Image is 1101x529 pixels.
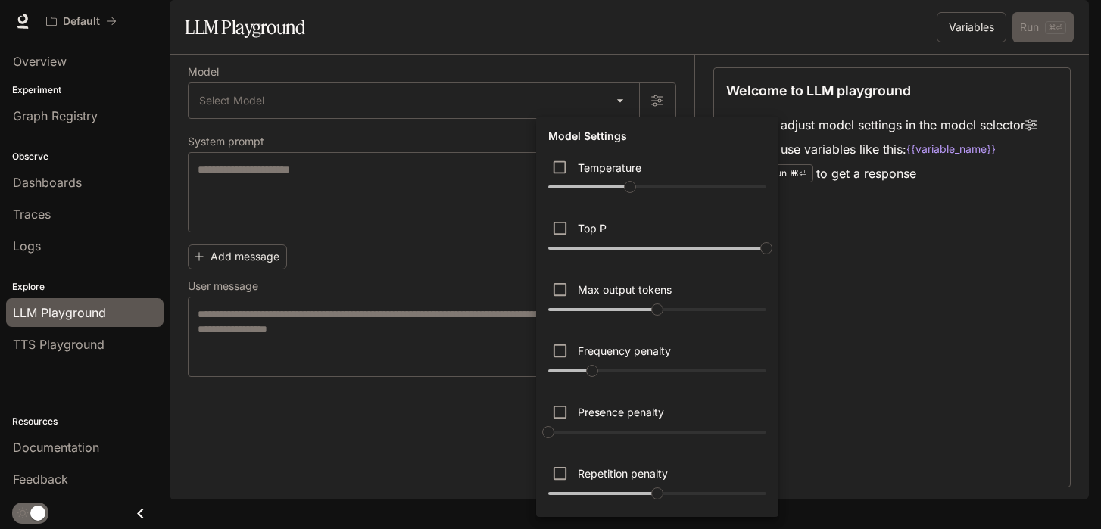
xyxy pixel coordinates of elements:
[578,465,668,481] p: Repetition penalty
[542,456,772,511] div: Penalizes new tokens based on whether they appear in the prompt or the generated text so far. Val...
[542,123,633,150] h6: Model Settings
[542,150,772,205] div: Controls the creativity and randomness of the response. Higher values (e.g., 0.8) result in more ...
[578,404,664,420] p: Presence penalty
[542,333,772,388] div: Penalizes new tokens based on their existing frequency in the generated text. Higher values decre...
[542,272,772,327] div: Sets the maximum number of tokens (words or subwords) in the generated output. Directly controls ...
[578,160,641,176] p: Temperature
[578,282,672,297] p: Max output tokens
[542,394,772,450] div: Penalizes new tokens based on whether they appear in the generated text so far. Higher values inc...
[578,220,607,236] p: Top P
[542,210,772,266] div: Maintains diversity and naturalness by considering only the tokens with the highest cumulative pr...
[578,343,671,359] p: Frequency penalty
